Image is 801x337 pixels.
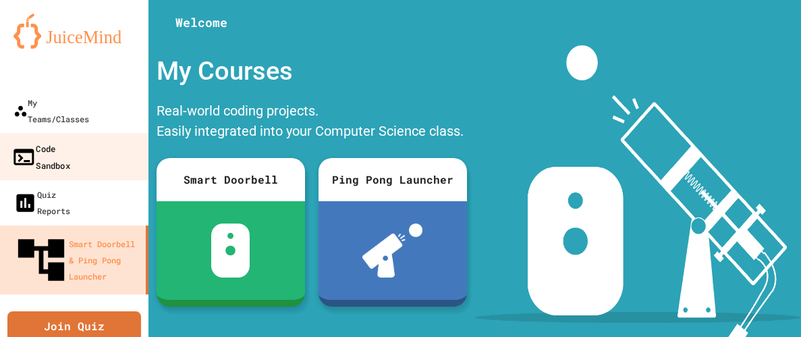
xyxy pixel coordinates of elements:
img: logo-orange.svg [13,14,135,49]
img: ppl-with-ball.png [362,224,422,278]
div: My Courses [150,45,474,97]
div: Ping Pong Launcher [319,158,467,201]
div: Smart Doorbell & Ping Pong Launcher [13,232,140,288]
div: Quiz Reports [13,186,70,219]
div: Code Sandbox [11,140,70,173]
div: Smart Doorbell [157,158,305,201]
div: My Teams/Classes [13,95,89,127]
img: sdb-white.svg [211,224,250,278]
div: Real-world coding projects. Easily integrated into your Computer Science class. [150,97,474,148]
